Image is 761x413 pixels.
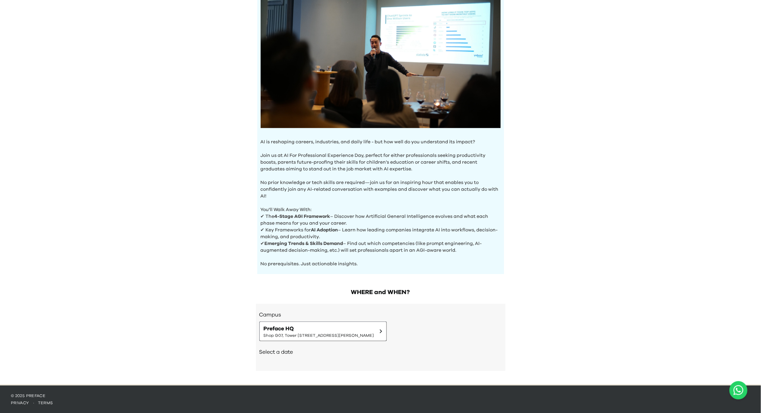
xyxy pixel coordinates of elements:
b: Emerging Trends & Skills Demand [265,241,343,246]
a: privacy [11,401,29,405]
p: Join us at AI For Professional Experience Day, perfect for either professionals seeking productiv... [261,145,501,172]
p: No prerequisites. Just actionable insights. [261,254,501,267]
a: terms [38,401,53,405]
p: No prior knowledge or tech skills are required—join us for an inspiring hour that enables you to ... [261,172,501,200]
a: Chat with us on WhatsApp [729,381,747,399]
button: Open WhatsApp chat [729,381,747,399]
h2: WHERE and WHEN? [256,288,505,297]
span: Shop G07, Tower [STREET_ADDRESS][PERSON_NAME] [264,333,374,338]
p: © 2025 Preface [11,393,750,398]
p: You'll Walk Away With: [261,200,501,213]
p: ✔ The – Discover how Artificial General Intelligence evolves and what each phase means for you an... [261,213,501,227]
h3: Campus [259,311,502,319]
span: Preface HQ [264,325,374,333]
h2: Select a date [259,348,502,356]
p: AI is reshaping careers, industries, and daily life - but how well do you understand its impact? [261,139,501,145]
p: ✔ Key Frameworks for – Learn how leading companies integrate AI into workflows, decision-making, ... [261,227,501,240]
span: · [29,401,38,405]
button: Preface HQShop G07, Tower [STREET_ADDRESS][PERSON_NAME] [259,322,387,341]
b: AI Adoption [311,228,338,232]
p: ✔ – Find out which competencies (like prompt engineering, AI-augmented decision-making, etc.) wil... [261,240,501,254]
b: 4-Stage AGI Framework [275,214,331,219]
